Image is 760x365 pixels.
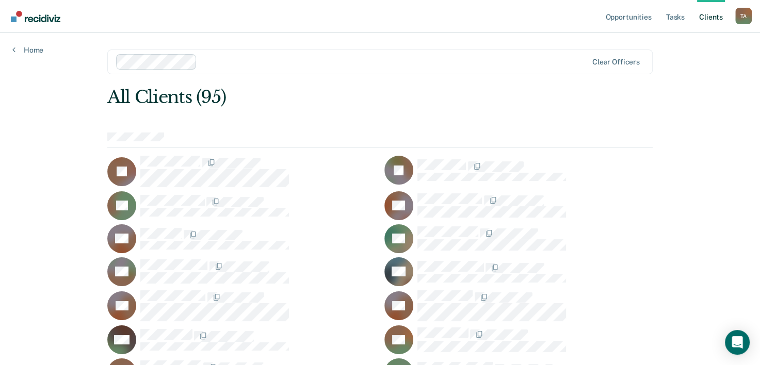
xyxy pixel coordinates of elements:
a: Home [12,45,43,55]
button: Profile dropdown button [735,8,752,24]
div: All Clients (95) [107,87,543,108]
div: Clear officers [592,58,640,67]
img: Recidiviz [11,11,60,22]
div: T A [735,8,752,24]
div: Open Intercom Messenger [725,330,750,355]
